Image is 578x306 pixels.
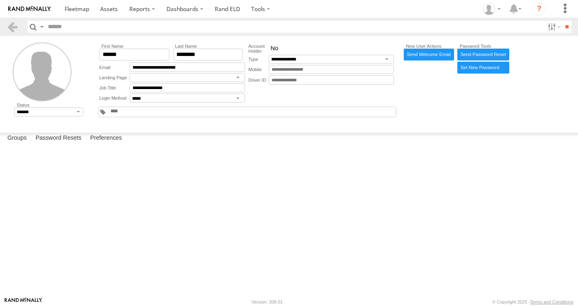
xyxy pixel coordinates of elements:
[404,49,454,60] a: Send Welcome Email
[248,55,269,64] label: Type
[86,133,126,144] label: Preferences
[99,63,130,72] label: Email
[457,49,509,60] a: Send Password Reset
[480,3,504,15] div: Scott Ambler
[99,94,130,103] label: Login Method
[404,44,454,49] label: New User Actions
[271,45,278,52] span: No
[252,299,283,304] div: Version: 309.01
[31,133,85,144] label: Password Resets
[492,299,574,304] div: © Copyright 2025 -
[8,6,51,12] img: rand-logo.svg
[4,298,42,306] a: Visit our Website
[533,2,546,16] i: ?
[7,21,18,33] a: Back to previous Page
[544,21,562,33] label: Search Filter Options
[173,44,243,49] label: Last Name
[3,133,31,144] label: Groups
[248,44,269,54] label: Account Holder
[99,44,169,49] label: First Name
[248,75,269,85] label: Driver ID
[38,21,45,33] label: Search Query
[457,44,509,49] label: Password Tools
[99,83,130,93] label: Job Title
[530,299,574,304] a: Terms and Conditions
[457,62,509,74] label: Manually enter new password
[248,65,269,74] label: Mobile
[99,73,130,82] label: Landing Page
